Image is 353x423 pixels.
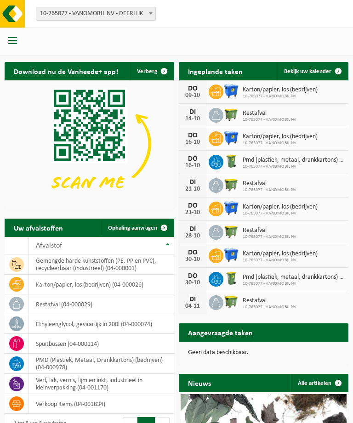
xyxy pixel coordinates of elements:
[243,305,296,310] span: 10-765077 - VANOMOBIL NV
[284,68,331,74] span: Bekijk uw kalender
[243,86,318,94] span: Karton/papier, los (bedrijven)
[183,186,202,192] div: 21-10
[29,334,174,354] td: spuitbussen (04-000114)
[223,83,239,99] img: WB-1100-HPE-BE-01
[243,180,296,187] span: Restafval
[243,250,318,258] span: Karton/papier, los (bedrijven)
[183,280,202,286] div: 30-10
[188,350,339,356] p: Geen data beschikbaar.
[29,374,174,394] td: verf, lak, vernis, lijm en inkt, industrieel in kleinverpakking (04-001170)
[243,211,318,216] span: 10-765077 - VANOMOBIL NV
[5,62,127,80] h2: Download nu de Vanheede+ app!
[183,116,202,122] div: 14-10
[36,242,62,249] span: Afvalstof
[130,62,173,80] button: Verberg
[223,271,239,286] img: WB-0240-HPE-GN-50
[29,394,174,414] td: verkoop items (04-001834)
[223,130,239,146] img: WB-1100-HPE-BE-01
[223,177,239,192] img: WB-1100-HPE-GN-50
[137,68,157,74] span: Verberg
[223,294,239,310] img: WB-1100-HPE-GN-50
[183,139,202,146] div: 16-10
[108,225,157,231] span: Ophaling aanvragen
[223,224,239,239] img: WB-1100-HPE-GN-50
[277,62,347,80] a: Bekijk uw kalender
[243,203,318,211] span: Karton/papier, los (bedrijven)
[179,374,220,392] h2: Nieuws
[183,85,202,92] div: DO
[5,80,174,208] img: Download de VHEPlus App
[183,92,202,99] div: 09-10
[183,233,202,239] div: 28-10
[243,234,296,240] span: 10-765077 - VANOMOBIL NV
[29,294,174,314] td: restafval (04-000029)
[243,227,296,234] span: Restafval
[183,163,202,169] div: 16-10
[223,200,239,216] img: WB-1100-HPE-BE-01
[223,107,239,122] img: WB-1100-HPE-GN-50
[183,202,202,209] div: DO
[243,94,318,99] span: 10-765077 - VANOMOBIL NV
[183,179,202,186] div: DI
[29,314,174,334] td: ethyleenglycol, gevaarlijk in 200l (04-000074)
[183,272,202,280] div: DO
[243,297,296,305] span: Restafval
[290,374,347,392] a: Alle artikelen
[243,110,296,117] span: Restafval
[29,354,174,374] td: PMD (Plastiek, Metaal, Drankkartons) (bedrijven) (04-000978)
[183,108,202,116] div: DI
[29,275,174,294] td: karton/papier, los (bedrijven) (04-000026)
[101,219,173,237] a: Ophaling aanvragen
[243,117,296,123] span: 10-765077 - VANOMOBIL NV
[179,323,262,341] h2: Aangevraagde taken
[29,254,174,275] td: gemengde harde kunststoffen (PE, PP en PVC), recycleerbaar (industrieel) (04-000001)
[243,133,318,141] span: Karton/papier, los (bedrijven)
[183,132,202,139] div: DO
[243,187,296,193] span: 10-765077 - VANOMOBIL NV
[243,274,344,281] span: Pmd (plastiek, metaal, drankkartons) (bedrijven)
[36,7,156,21] span: 10-765077 - VANOMOBIL NV - DEERLIJK
[243,258,318,263] span: 10-765077 - VANOMOBIL NV
[223,153,239,169] img: WB-0240-HPE-GN-50
[243,141,318,146] span: 10-765077 - VANOMOBIL NV
[179,62,252,80] h2: Ingeplande taken
[183,155,202,163] div: DO
[183,296,202,303] div: DI
[183,226,202,233] div: DI
[183,209,202,216] div: 23-10
[243,157,344,164] span: Pmd (plastiek, metaal, drankkartons) (bedrijven)
[183,303,202,310] div: 04-11
[183,249,202,256] div: DO
[36,7,155,20] span: 10-765077 - VANOMOBIL NV - DEERLIJK
[243,281,344,287] span: 10-765077 - VANOMOBIL NV
[5,219,72,237] h2: Uw afvalstoffen
[243,164,344,169] span: 10-765077 - VANOMOBIL NV
[223,247,239,263] img: WB-1100-HPE-BE-01
[183,256,202,263] div: 30-10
